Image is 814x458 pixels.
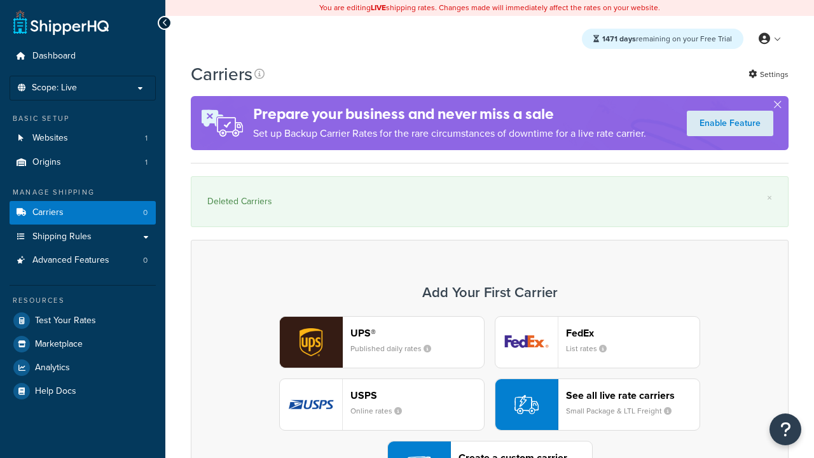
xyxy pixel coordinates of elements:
[143,207,148,218] span: 0
[769,413,801,445] button: Open Resource Center
[10,309,156,332] a: Test Your Rates
[10,113,156,124] div: Basic Setup
[10,151,156,174] a: Origins 1
[32,133,68,144] span: Websites
[371,2,386,13] b: LIVE
[10,295,156,306] div: Resources
[280,379,342,430] img: usps logo
[32,157,61,168] span: Origins
[32,83,77,94] span: Scope: Live
[35,386,76,397] span: Help Docs
[350,389,484,401] header: USPS
[279,316,485,368] button: ups logoUPS®Published daily rates
[253,125,646,142] p: Set up Backup Carrier Rates for the rare circumstances of downtime for a live rate carrier.
[350,327,484,339] header: UPS®
[35,316,96,326] span: Test Your Rates
[191,62,252,87] h1: Carriers
[10,201,156,225] li: Carriers
[495,378,700,431] button: See all live rate carriersSmall Package & LTL Freight
[35,339,83,350] span: Marketplace
[582,29,743,49] div: remaining on your Free Trial
[495,317,558,368] img: fedEx logo
[10,356,156,379] a: Analytics
[204,285,775,300] h3: Add Your First Carrier
[10,380,156,403] a: Help Docs
[687,111,773,136] a: Enable Feature
[32,255,109,266] span: Advanced Features
[32,207,64,218] span: Carriers
[514,392,539,417] img: icon-carrier-liverate-becf4550.svg
[10,151,156,174] li: Origins
[566,343,617,354] small: List rates
[207,193,772,211] div: Deleted Carriers
[566,327,700,339] header: FedEx
[191,96,253,150] img: ad-rules-rateshop-fe6ec290ccb7230408bd80ed9643f0289d75e0ffd9eb532fc0e269fcd187b520.png
[495,316,700,368] button: fedEx logoFedExList rates
[10,201,156,225] a: Carriers 0
[566,389,700,401] header: See all live rate carriers
[143,255,148,266] span: 0
[280,317,342,368] img: ups logo
[279,378,485,431] button: usps logoUSPSOnline rates
[602,33,636,45] strong: 1471 days
[10,249,156,272] a: Advanced Features 0
[10,333,156,356] a: Marketplace
[350,405,412,417] small: Online rates
[145,157,148,168] span: 1
[253,104,646,125] h4: Prepare your business and never miss a sale
[35,363,70,373] span: Analytics
[767,193,772,203] a: ×
[10,249,156,272] li: Advanced Features
[13,10,109,35] a: ShipperHQ Home
[32,232,92,242] span: Shipping Rules
[566,405,682,417] small: Small Package & LTL Freight
[145,133,148,144] span: 1
[10,127,156,150] a: Websites 1
[10,45,156,68] a: Dashboard
[748,66,789,83] a: Settings
[10,187,156,198] div: Manage Shipping
[350,343,441,354] small: Published daily rates
[10,225,156,249] a: Shipping Rules
[10,127,156,150] li: Websites
[32,51,76,62] span: Dashboard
